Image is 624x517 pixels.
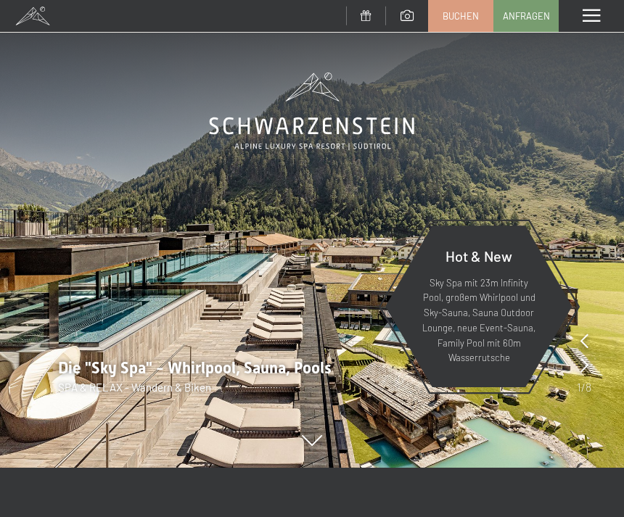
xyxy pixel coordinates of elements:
span: Die "Sky Spa" - Whirlpool, Sauna, Pools [58,359,332,377]
span: Hot & New [446,247,512,265]
p: Sky Spa mit 23m Infinity Pool, großem Whirlpool und Sky-Sauna, Sauna Outdoor Lounge, neue Event-S... [421,276,537,366]
span: / [581,379,586,395]
a: Buchen [429,1,493,31]
span: Buchen [443,9,479,22]
span: SPA & RELAX - Wandern & Biken [58,381,211,394]
span: 8 [586,379,591,395]
a: Hot & New Sky Spa mit 23m Infinity Pool, großem Whirlpool und Sky-Sauna, Sauna Outdoor Lounge, ne... [385,225,573,388]
span: Anfragen [503,9,550,22]
span: 1 [577,379,581,395]
a: Anfragen [494,1,558,31]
